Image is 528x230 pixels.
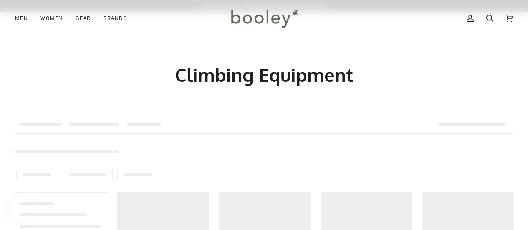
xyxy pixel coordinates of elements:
[8,197,33,222] iframe: Button to open loyalty program pop-up
[40,14,63,23] span: Women
[15,63,513,86] h1: Climbing Equipment
[15,14,28,23] span: Men
[76,14,91,23] span: Gear
[227,6,301,30] img: Booley
[103,14,127,23] span: Brands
